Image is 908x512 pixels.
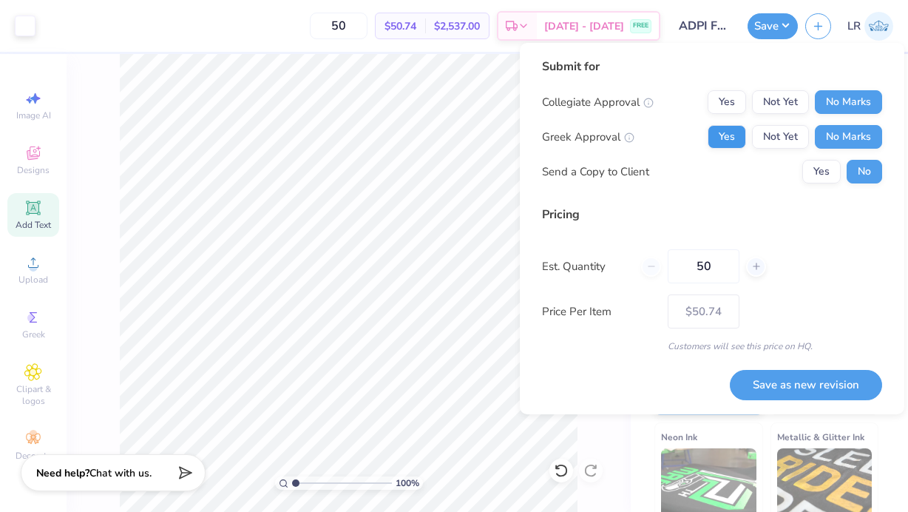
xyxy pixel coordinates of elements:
[544,18,624,34] span: [DATE] - [DATE]
[815,90,882,114] button: No Marks
[802,160,841,183] button: Yes
[542,164,649,181] div: Send a Copy to Client
[752,90,809,114] button: Not Yet
[396,476,419,490] span: 100 %
[17,164,50,176] span: Designs
[542,58,882,75] div: Submit for
[36,466,89,480] strong: Need help?
[542,206,882,223] div: Pricing
[542,340,882,353] div: Customers will see this price on HQ.
[847,160,882,183] button: No
[708,90,746,114] button: Yes
[89,466,152,480] span: Chat with us.
[434,18,480,34] span: $2,537.00
[542,129,634,146] div: Greek Approval
[748,13,798,39] button: Save
[16,219,51,231] span: Add Text
[542,303,657,320] label: Price Per Item
[668,11,740,41] input: Untitled Design
[777,429,864,445] span: Metallic & Glitter Ink
[7,383,59,407] span: Clipart & logos
[661,429,697,445] span: Neon Ink
[847,18,861,35] span: LR
[22,329,45,340] span: Greek
[633,21,648,31] span: FREE
[815,125,882,149] button: No Marks
[708,125,746,149] button: Yes
[668,249,739,283] input: – –
[542,94,654,111] div: Collegiate Approval
[384,18,416,34] span: $50.74
[16,450,51,462] span: Decorate
[752,125,809,149] button: Not Yet
[18,274,48,286] span: Upload
[310,13,367,39] input: – –
[542,258,630,275] label: Est. Quantity
[847,12,893,41] a: LR
[730,370,882,400] button: Save as new revision
[16,110,51,121] span: Image AI
[864,12,893,41] img: Lyndsey Roth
